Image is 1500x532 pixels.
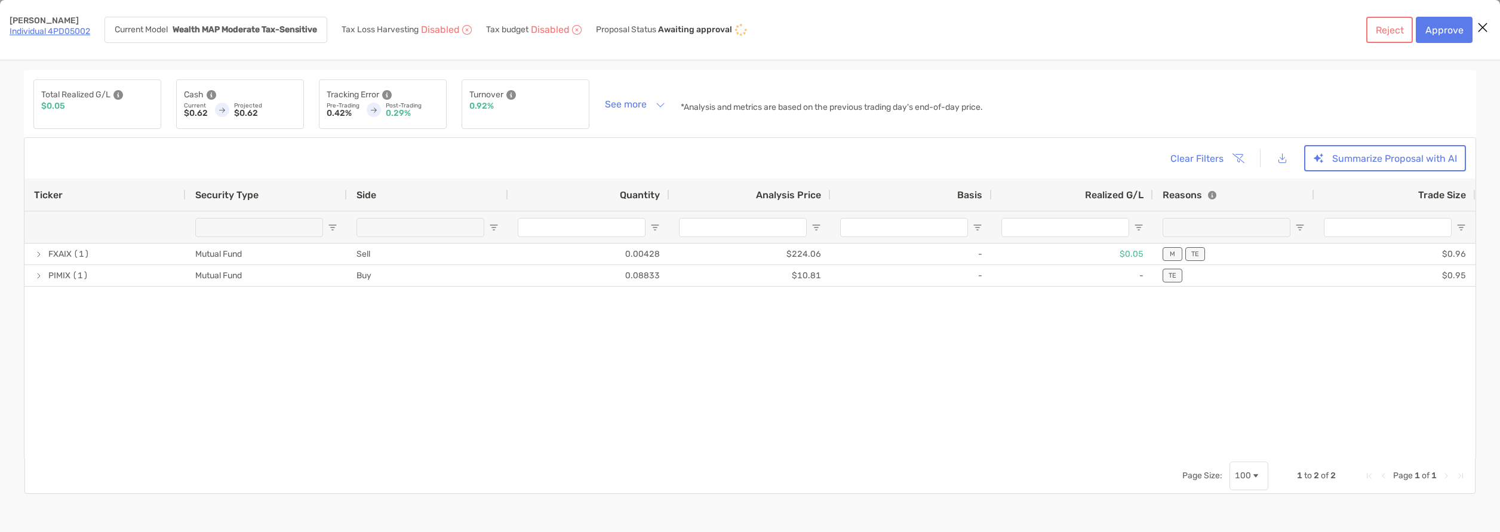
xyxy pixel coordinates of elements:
strong: Wealth MAP Moderate Tax-Sensitive [173,24,317,35]
span: Realized G/L [1085,189,1144,201]
a: Individual 4PD05002 [10,26,90,36]
p: Current Model [115,26,168,34]
div: First Page [1364,471,1374,481]
div: 0.08833 [508,265,669,286]
div: 0.00428 [508,244,669,265]
p: TE [1169,272,1176,279]
button: See more [595,94,675,115]
span: Analysis Price [756,189,821,201]
div: Previous Page [1379,471,1388,481]
p: Proposal Status [596,25,656,35]
div: $0.96 [1314,244,1476,265]
button: Open Filter Menu [328,223,337,232]
span: (1) [72,266,88,285]
div: - [992,265,1153,286]
span: Quantity [620,189,660,201]
input: Basis Filter Input [840,218,968,237]
p: $0.62 [234,109,296,118]
div: Next Page [1441,471,1451,481]
p: Disabled [531,26,570,34]
p: $0.62 [184,109,208,118]
button: Clear Filters [1161,145,1252,171]
div: $10.81 [669,265,831,286]
div: Page Size: [1182,471,1222,481]
span: Basis [957,189,982,201]
p: Total Realized G/L [41,87,110,102]
p: M [1170,250,1175,258]
div: Sell [347,244,508,265]
img: icon status [734,23,748,37]
p: 0.29% [386,109,439,118]
span: 2 [1330,471,1336,481]
span: PIMIX [48,266,70,285]
span: Page [1393,471,1413,481]
p: TE [1191,250,1199,258]
p: $0.05 [41,102,65,110]
button: Open Filter Menu [489,223,499,232]
button: Open Filter Menu [1295,223,1305,232]
button: Approve [1416,17,1473,43]
div: $0.95 [1314,265,1476,286]
div: Mutual Fund [186,244,347,265]
button: Summarize Proposal with AI [1304,145,1466,171]
button: Open Filter Menu [1456,223,1466,232]
span: 1 [1415,471,1420,481]
span: Trade Size [1418,189,1466,201]
span: FXAIX [48,244,72,264]
p: Tracking Error [327,87,379,102]
p: Tax Loss Harvesting [342,26,419,34]
div: Page Size [1229,462,1268,490]
input: Realized G/L Filter Input [1001,218,1129,237]
p: 0.42% [327,109,359,118]
div: $224.06 [669,244,831,265]
p: Post-Trading [386,102,439,109]
p: *Analysis and metrics are based on the previous trading day's end-of-day price. [681,103,983,112]
p: Tax budget [486,26,528,34]
button: Close modal [1474,19,1492,37]
div: Last Page [1456,471,1465,481]
div: 100 [1235,471,1251,481]
span: Side [356,189,376,201]
p: 0.92% [469,102,494,110]
span: 1 [1297,471,1302,481]
button: Reject [1366,17,1413,43]
div: - [831,244,992,265]
button: Open Filter Menu [650,223,660,232]
span: of [1422,471,1430,481]
div: Reasons [1163,189,1216,201]
span: (1) [73,244,90,264]
button: Open Filter Menu [812,223,821,232]
span: Ticker [34,189,63,201]
div: $0.05 [992,244,1153,265]
p: Cash [184,87,204,102]
span: of [1321,471,1329,481]
span: 1 [1431,471,1437,481]
div: - [831,265,992,286]
p: Current [184,102,208,109]
p: Projected [234,102,296,109]
input: Analysis Price Filter Input [679,218,807,237]
input: Quantity Filter Input [518,218,646,237]
p: Turnover [469,87,503,102]
p: Disabled [421,26,460,34]
div: Buy [347,265,508,286]
button: Open Filter Menu [1134,223,1144,232]
p: Awaiting approval [658,25,732,35]
div: Mutual Fund [186,265,347,286]
input: Trade Size Filter Input [1324,218,1452,237]
button: Open Filter Menu [973,223,982,232]
p: [PERSON_NAME] [10,17,90,25]
p: Pre-Trading [327,102,359,109]
span: 2 [1314,471,1319,481]
span: Security Type [195,189,259,201]
span: to [1304,471,1312,481]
